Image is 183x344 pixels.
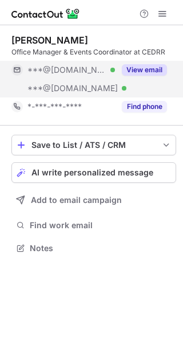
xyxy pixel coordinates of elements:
button: Notes [11,240,176,256]
div: Save to List / ATS / CRM [31,140,156,150]
span: Add to email campaign [31,196,122,205]
img: ContactOut v5.3.10 [11,7,80,21]
button: save-profile-one-click [11,135,176,155]
span: ***@[DOMAIN_NAME] [27,65,106,75]
div: Office Manager & Events Coordinator at CEDRR [11,47,176,57]
button: Find work email [11,217,176,233]
button: AI write personalized message [11,162,176,183]
span: Find work email [30,220,172,230]
span: Notes [30,243,172,253]
div: [PERSON_NAME] [11,34,88,46]
button: Add to email campaign [11,190,176,210]
button: Reveal Button [122,101,167,112]
span: ***@[DOMAIN_NAME] [27,83,118,93]
button: Reveal Button [122,64,167,76]
span: AI write personalized message [31,168,153,177]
